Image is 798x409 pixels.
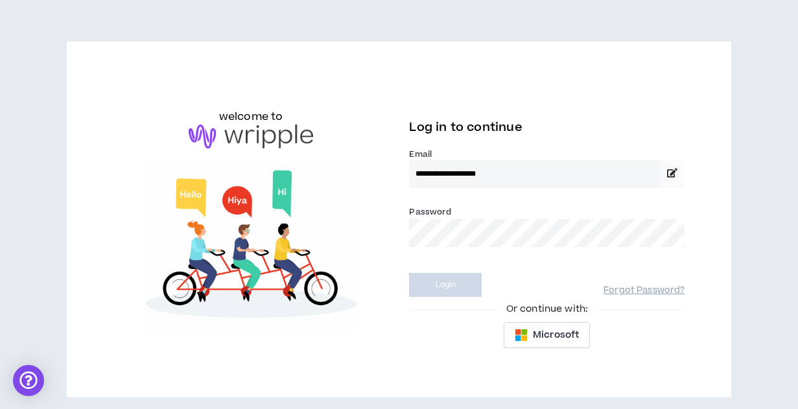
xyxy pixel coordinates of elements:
span: Microsoft [533,328,579,342]
h6: welcome to [219,109,283,124]
button: Login [409,273,482,297]
div: Open Intercom Messenger [13,365,44,396]
img: logo-brand.png [189,124,313,149]
span: Log in to continue [409,119,522,135]
img: Welcome to Wripple [113,161,389,330]
a: Forgot Password? [604,285,685,297]
span: Or continue with: [497,302,597,316]
button: Microsoft [504,322,590,348]
label: Password [409,206,451,218]
label: Email [409,148,685,160]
